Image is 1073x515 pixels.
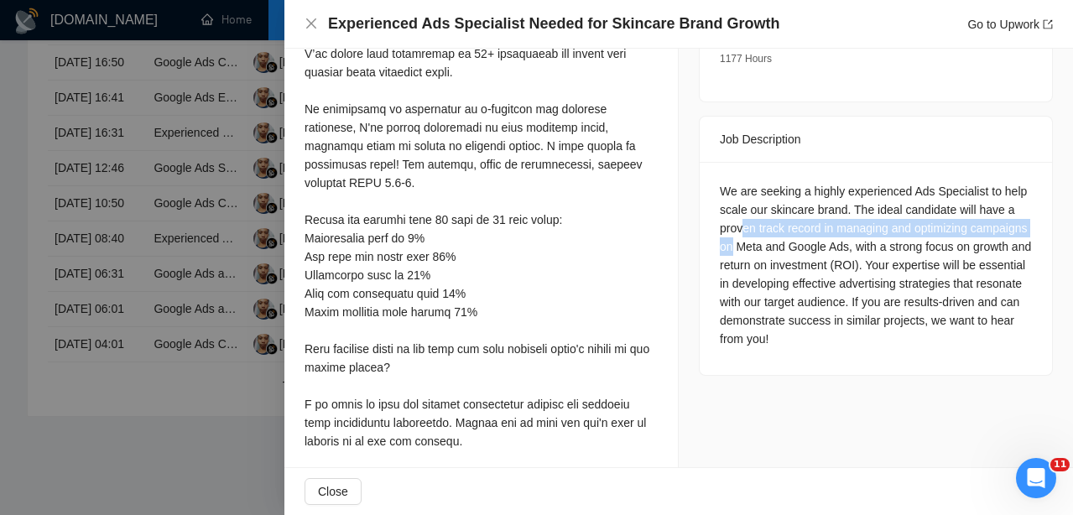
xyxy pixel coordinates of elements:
[305,17,318,30] span: close
[720,117,1032,162] div: Job Description
[720,182,1032,348] div: We are seeking a highly experienced Ads Specialist to help scale our skincare brand. The ideal ca...
[318,482,348,501] span: Close
[1043,19,1053,29] span: export
[1016,458,1056,498] iframe: Intercom live chat
[967,18,1053,31] a: Go to Upworkexport
[720,53,772,65] span: 1177 Hours
[1050,458,1070,471] span: 11
[305,478,362,505] button: Close
[328,13,780,34] h4: Experienced Ads Specialist Needed for Skincare Brand Growth
[305,17,318,31] button: Close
